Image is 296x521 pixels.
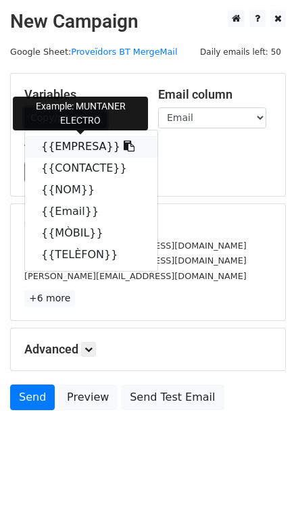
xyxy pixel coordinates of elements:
h5: Email column [158,87,272,102]
a: {{NOM}} [25,179,157,201]
h5: Variables [24,87,138,102]
small: [PERSON_NAME][EMAIL_ADDRESS][DOMAIN_NAME] [24,241,247,251]
a: Preview [58,384,118,410]
a: {{Email}} [25,201,157,222]
a: {{MÒBIL}} [25,222,157,244]
h2: New Campaign [10,10,286,33]
a: {{TELÈFON}} [25,244,157,266]
div: Widget de chat [228,456,296,521]
div: Example: MUNTANER ELECTRO [13,97,148,130]
a: Send [10,384,55,410]
h5: Advanced [24,342,272,357]
a: {{EMPRESA}} [25,136,157,157]
small: Google Sheet: [10,47,177,57]
a: Send Test Email [121,384,224,410]
iframe: Chat Widget [228,456,296,521]
small: [PERSON_NAME][EMAIL_ADDRESS][DOMAIN_NAME] [24,255,247,266]
span: Daily emails left: 50 [195,45,286,59]
a: +6 more [24,290,75,307]
a: Daily emails left: 50 [195,47,286,57]
a: {{CONTACTE}} [25,157,157,179]
small: [PERSON_NAME][EMAIL_ADDRESS][DOMAIN_NAME] [24,271,247,281]
a: Proveïdors BT MergeMail [71,47,177,57]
